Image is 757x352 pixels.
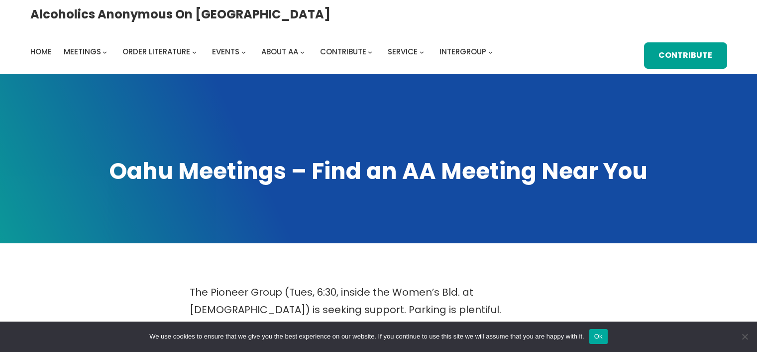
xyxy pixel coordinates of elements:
span: Events [212,46,239,57]
span: Home [30,46,52,57]
button: Service submenu [420,50,424,54]
button: Order Literature submenu [192,50,197,54]
a: Meetings [64,45,101,59]
button: Ok [589,329,608,344]
span: Contribute [320,46,366,57]
h1: Oahu Meetings – Find an AA Meeting Near You [30,156,727,186]
button: Intergroup submenu [488,50,493,54]
a: Contribute [644,42,727,69]
button: Meetings submenu [103,50,107,54]
span: Meetings [64,46,101,57]
a: About AA [261,45,298,59]
button: Contribute submenu [368,50,372,54]
span: About AA [261,46,298,57]
a: Events [212,45,239,59]
span: We use cookies to ensure that we give you the best experience on our website. If you continue to ... [149,332,584,342]
button: About AA submenu [300,50,305,54]
a: Alcoholics Anonymous on [GEOGRAPHIC_DATA] [30,3,330,25]
a: Intergroup [439,45,486,59]
span: No [740,332,750,342]
span: Service [388,46,418,57]
a: Home [30,45,52,59]
span: Intergroup [439,46,486,57]
a: Service [388,45,418,59]
button: Events submenu [241,50,246,54]
nav: Intergroup [30,45,496,59]
a: Contribute [320,45,366,59]
span: Order Literature [122,46,190,57]
p: The Pioneer Group (Tues, 6:30, inside the Women’s Bld. at [DEMOGRAPHIC_DATA]) is seeking support.... [190,284,568,319]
